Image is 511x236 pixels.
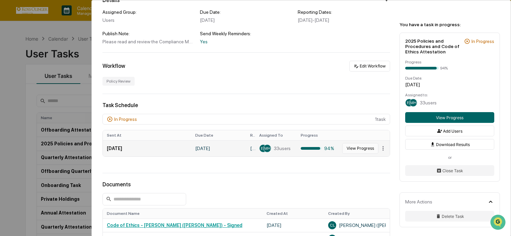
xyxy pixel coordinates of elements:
[7,51,19,63] img: 1746055101610-c473b297-6a78-478c-a979-82029cc54cd1
[102,17,195,23] div: Users
[264,146,271,151] span: MH
[21,91,54,97] span: [PERSON_NAME]
[59,91,73,97] span: [DATE]
[102,9,195,15] div: Assigned Group:
[13,92,19,97] img: 1746055101610-c473b297-6a78-478c-a979-82029cc54cd1
[405,139,494,150] button: Download Results
[102,31,195,36] div: Publish Note:
[191,130,246,140] th: Due Date
[103,140,191,156] td: [DATE]
[405,38,461,54] div: 2025 Policies and Procedures and Code of Ethics Attestation
[114,116,137,122] div: In Progress
[200,17,292,23] div: [DATE]
[13,137,43,144] span: Preclearance
[263,219,324,232] td: [DATE]
[7,138,12,143] div: 🖐️
[102,63,125,69] div: Workflow
[405,155,494,160] div: or
[56,109,58,115] span: •
[490,214,508,232] iframe: Open customer support
[103,208,263,219] th: Document Name
[324,208,390,219] th: Created By
[55,137,83,144] span: Attestations
[263,208,324,219] th: Created At
[191,140,246,156] td: [DATE]
[102,114,390,125] div: 1 task
[405,211,494,222] button: Delete Task
[405,112,494,123] button: View Progress
[30,58,92,63] div: We're available if you need us!
[67,167,81,172] span: Pylon
[7,103,17,114] img: Emily Lusk
[405,60,494,64] div: Progress
[399,22,500,27] div: You have a task in progress:
[102,77,135,86] div: Policy Review
[7,151,12,156] div: 🔎
[102,39,195,44] div: Please read and review the Compliance Manual and Code of Ethics and sign the attestation. Let the...
[246,140,255,156] td: [DATE] - [DATE]
[410,100,417,105] span: MH
[200,9,292,15] div: Due Date:
[330,223,335,228] span: CL
[49,138,54,143] div: 🗄️
[261,146,266,151] span: EP
[298,17,329,23] span: [DATE] - [DATE]
[103,130,191,140] th: Sent At
[102,181,390,188] div: Documents
[301,146,334,151] div: 94%
[102,102,390,108] div: Task Schedule
[420,100,437,105] span: 33 users
[14,51,26,63] img: 8933085812038_c878075ebb4cc5468115_72.jpg
[440,66,448,70] div: 94%
[405,165,494,176] button: Close Task
[297,130,338,140] th: Progress
[56,91,58,97] span: •
[104,73,122,81] button: See all
[405,82,494,87] div: [DATE]
[328,221,386,229] div: [PERSON_NAME] ([PERSON_NAME])
[471,39,494,44] div: In Progress
[114,53,122,61] button: Start new chat
[30,51,110,58] div: Start new chat
[298,9,390,15] div: Reporting Dates:
[13,150,42,157] span: Data Lookup
[405,76,494,81] div: Due Date:
[405,199,432,204] div: More Actions
[59,109,73,115] span: [DATE]
[46,135,86,147] a: 🗄️Attestations
[7,14,122,25] p: How can we help?
[4,147,45,159] a: 🔎Data Lookup
[342,143,378,154] button: View Progress
[21,109,54,115] span: [PERSON_NAME]
[7,85,17,96] img: Jack Rasmussen
[274,146,291,151] span: 33 users
[246,130,255,140] th: Reporting Date
[405,93,494,97] div: Assigned to:
[349,61,390,72] button: Edit Workflow
[47,166,81,172] a: Powered byPylon
[7,75,45,80] div: Past conversations
[200,39,292,44] div: Yes
[405,126,494,136] button: Add Users
[407,100,412,105] span: EP
[200,31,292,36] div: Send Weekly Reminders:
[255,130,297,140] th: Assigned To
[4,135,46,147] a: 🖐️Preclearance
[107,223,242,228] a: Code of Ethics - [PERSON_NAME] ([PERSON_NAME]) - Signed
